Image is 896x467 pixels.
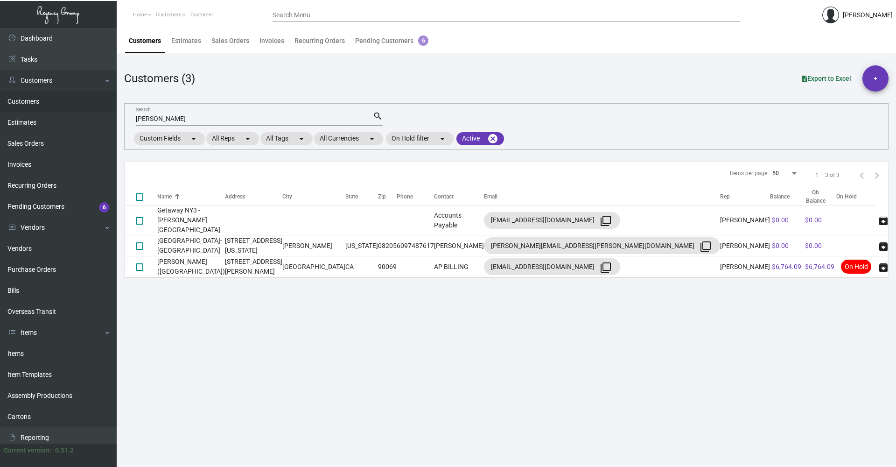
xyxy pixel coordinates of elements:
div: Customers (3) [124,70,195,87]
td: [GEOGRAPHIC_DATA]- [GEOGRAPHIC_DATA] [157,235,225,256]
div: Sales Orders [211,36,249,46]
span: + [874,65,877,92]
div: Address [225,192,245,201]
button: Next page [869,168,884,183]
td: 08205 [378,235,397,256]
div: Qb Balance [805,188,834,205]
span: $0.00 [772,242,789,249]
button: + [862,65,889,92]
div: City [282,192,345,201]
th: On Hold [836,188,876,205]
img: admin@bootstrapmaster.com [822,7,839,23]
span: archive [878,262,889,273]
div: Estimates [171,36,201,46]
mat-chip: Active [456,132,504,145]
div: Pending Customers [355,36,428,46]
div: Name [157,192,225,201]
div: Customers [129,36,161,46]
td: $6,764.09 [803,256,836,277]
div: State [345,192,378,201]
div: Name [157,192,172,201]
td: [PERSON_NAME] ([GEOGRAPHIC_DATA]) [157,256,225,277]
div: City [282,192,292,201]
span: Export to Excel [802,75,851,82]
div: Items per page: [730,169,769,177]
div: 0.51.2 [55,446,74,455]
mat-icon: filter_none [600,215,611,226]
button: Previous page [854,168,869,183]
div: Zip [378,192,386,201]
span: On Hold [841,260,871,274]
div: [EMAIL_ADDRESS][DOMAIN_NAME] [491,213,613,228]
div: 1 – 3 of 3 [815,171,840,179]
button: archive [876,259,891,274]
div: [EMAIL_ADDRESS][DOMAIN_NAME] [491,259,613,274]
td: [PERSON_NAME] [720,256,770,277]
td: [GEOGRAPHIC_DATA] [282,256,345,277]
button: archive [876,213,891,228]
div: Contact [434,192,454,201]
div: Rep [720,192,770,201]
mat-chip: All Reps [206,132,259,145]
th: Email [484,188,720,205]
td: [PERSON_NAME] [720,205,770,235]
div: Contact [434,192,484,201]
mat-chip: On Hold filter [386,132,454,145]
div: Current version: [4,446,51,455]
span: Home [133,12,147,18]
mat-chip: All Tags [260,132,313,145]
mat-icon: arrow_drop_down [366,133,378,144]
td: 90069 [378,256,397,277]
div: [PERSON_NAME] [843,10,893,20]
div: Qb Balance [805,188,826,205]
mat-icon: filter_none [700,241,711,252]
span: archive [878,215,889,226]
td: Getaway NY3 - [PERSON_NAME][GEOGRAPHIC_DATA] [157,205,225,235]
td: $0.00 [803,235,836,256]
div: Balance [770,192,790,201]
mat-icon: arrow_drop_down [188,133,199,144]
span: Customer [190,12,213,18]
td: CA [345,256,378,277]
td: $0.00 [803,205,836,235]
mat-select: Items per page: [772,170,798,177]
mat-chip: All Currencies [314,132,383,145]
button: Export to Excel [795,70,859,87]
td: [STREET_ADDRESS][US_STATE] [225,235,282,256]
span: $0.00 [772,216,789,224]
button: archive [876,238,891,253]
span: 50 [772,170,779,177]
td: [PERSON_NAME] [720,235,770,256]
td: 6097487617 [397,235,434,256]
td: [STREET_ADDRESS][PERSON_NAME] [225,256,282,277]
div: Rep [720,192,730,201]
span: Customers [156,12,182,18]
mat-icon: search [373,111,383,122]
mat-chip: Custom Fields [134,132,205,145]
div: Phone [397,192,434,201]
mat-icon: arrow_drop_down [437,133,448,144]
div: Balance [770,192,803,201]
span: archive [878,241,889,252]
mat-icon: arrow_drop_down [296,133,307,144]
mat-icon: cancel [487,133,498,144]
div: [PERSON_NAME][EMAIL_ADDRESS][PERSON_NAME][DOMAIN_NAME] [491,238,713,253]
div: Recurring Orders [294,36,345,46]
div: Invoices [259,36,284,46]
div: Phone [397,192,413,201]
td: [PERSON_NAME] [434,235,484,256]
mat-icon: arrow_drop_down [242,133,253,144]
td: AP BILLING [434,256,484,277]
div: State [345,192,358,201]
span: $6,764.09 [772,263,801,270]
td: Accounts Payable [434,205,484,235]
div: Zip [378,192,397,201]
td: [PERSON_NAME] [282,235,345,256]
td: [US_STATE] [345,235,378,256]
mat-icon: filter_none [600,262,611,273]
div: Address [225,192,282,201]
